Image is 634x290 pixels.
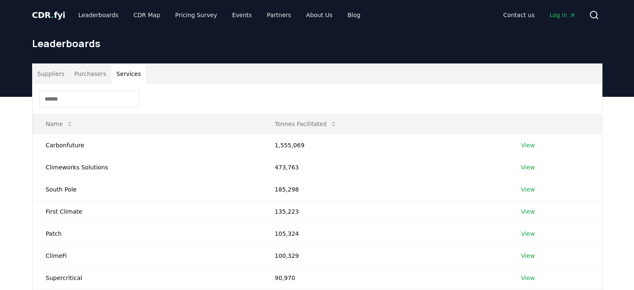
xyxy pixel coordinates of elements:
[33,245,261,267] td: ClimeFi
[521,229,535,238] a: View
[299,8,339,23] a: About Us
[72,8,125,23] a: Leaderboards
[51,10,54,20] span: .
[521,163,535,171] a: View
[69,64,111,84] button: Purchasers
[261,267,508,289] td: 90,970
[521,252,535,260] a: View
[549,11,575,19] span: Log in
[33,64,70,84] button: Suppliers
[33,156,261,178] td: Climeworks Solutions
[226,8,258,23] a: Events
[39,116,80,132] button: Name
[32,9,65,21] a: CDR.fyi
[521,141,535,149] a: View
[521,274,535,282] a: View
[72,8,367,23] nav: Main
[32,37,602,50] h1: Leaderboards
[33,200,261,222] td: First Climate
[261,134,508,156] td: 1,555,069
[127,8,167,23] a: CDR Map
[261,200,508,222] td: 135,223
[341,8,367,23] a: Blog
[268,116,343,132] button: Tonnes Facilitated
[261,222,508,245] td: 105,324
[33,222,261,245] td: Patch
[33,134,261,156] td: Carbonfuture
[261,178,508,200] td: 185,298
[496,8,541,23] a: Contact us
[168,8,223,23] a: Pricing Survey
[33,267,261,289] td: Supercritical
[261,156,508,178] td: 473,763
[32,10,65,20] span: CDR fyi
[261,245,508,267] td: 100,329
[33,178,261,200] td: South Pole
[111,64,146,84] button: Services
[543,8,582,23] a: Log in
[521,185,535,194] a: View
[521,207,535,216] a: View
[260,8,298,23] a: Partners
[496,8,582,23] nav: Main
